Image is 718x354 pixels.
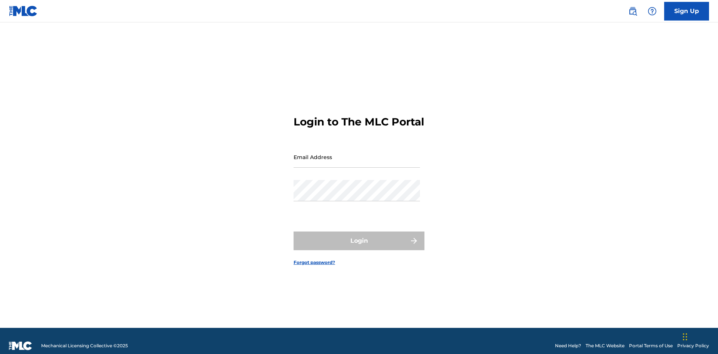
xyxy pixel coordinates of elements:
div: Help [645,4,660,19]
h3: Login to The MLC Portal [294,115,424,128]
a: Public Search [625,4,640,19]
img: logo [9,341,32,350]
a: The MLC Website [586,342,625,349]
img: MLC Logo [9,6,38,16]
a: Forgot password? [294,259,335,266]
div: Drag [683,326,687,348]
a: Sign Up [664,2,709,21]
span: Mechanical Licensing Collective © 2025 [41,342,128,349]
a: Privacy Policy [677,342,709,349]
iframe: Chat Widget [681,318,718,354]
a: Need Help? [555,342,581,349]
a: Portal Terms of Use [629,342,673,349]
img: help [648,7,657,16]
img: search [628,7,637,16]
